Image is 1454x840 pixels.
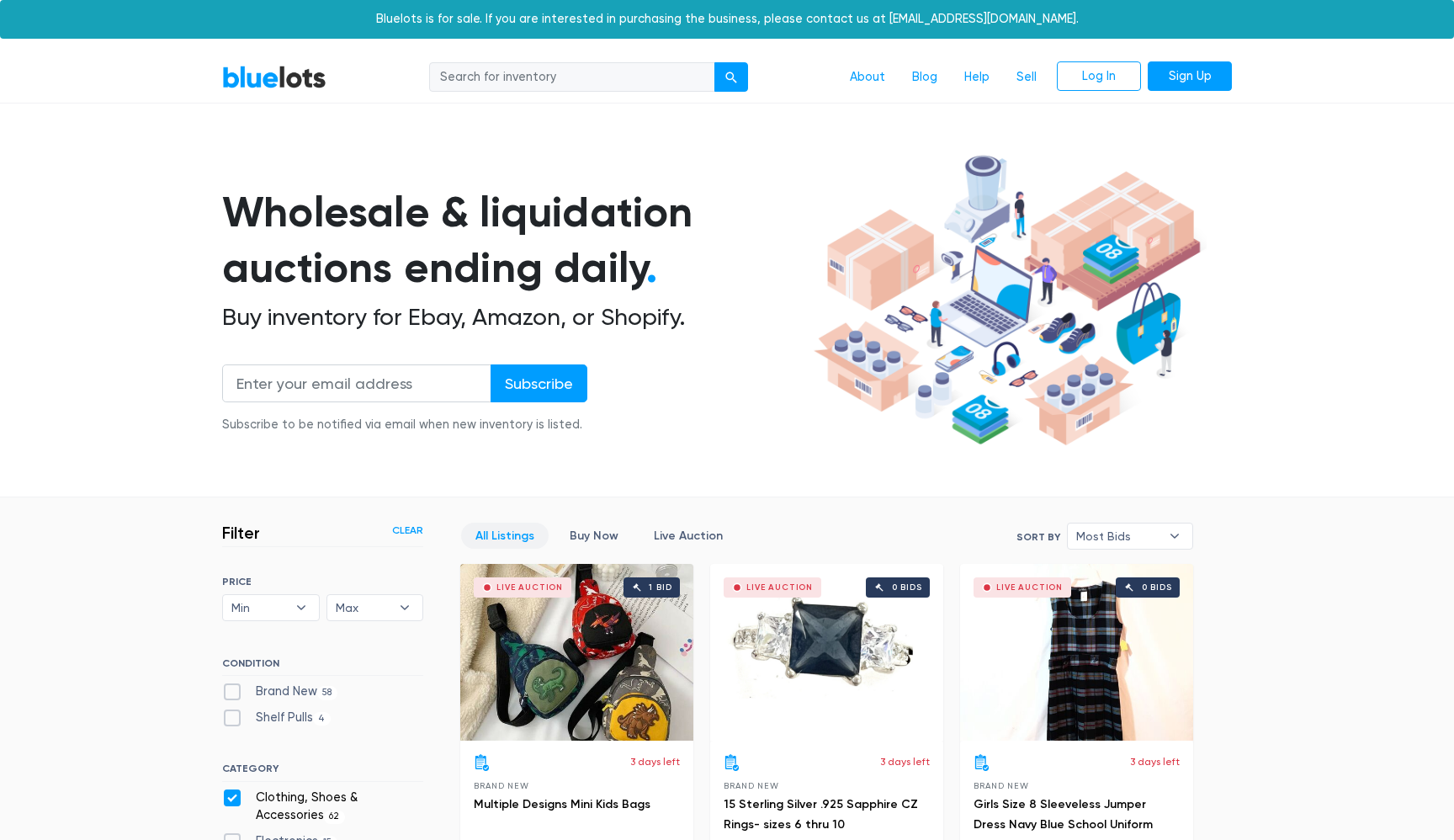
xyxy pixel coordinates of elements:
[474,781,528,790] span: Brand New
[222,184,808,296] h1: Wholesale & liquidation auctions ending daily
[461,523,549,549] a: All Listings
[1076,524,1160,549] span: Most Bids
[284,595,319,620] b: ▾
[222,576,423,587] h6: PRICE
[880,754,930,769] p: 3 days left
[960,564,1193,741] a: Live Auction 0 bids
[222,303,808,332] h2: Buy inventory for Ebay, Amazon, or Shopify.
[724,797,918,832] a: 15 Sterling Silver .925 Sapphire CZ Rings- sizes 6 thru 10
[222,709,331,727] label: Shelf Pulls
[746,583,813,592] div: Live Auction
[496,583,563,592] div: Live Auction
[1148,61,1232,92] a: Sign Up
[808,147,1207,454] img: hero-ee84e7d0318cb26816c560f6b4441b76977f77a177738b4e94f68c95b2b83dbb.png
[649,583,671,592] div: 1 bid
[324,811,345,824] span: 62
[474,797,650,811] a: Multiple Designs Mini Kids Bags
[222,416,587,434] div: Subscribe to be notified via email when new inventory is listed.
[951,61,1003,93] a: Help
[222,789,423,825] label: Clothing, Shoes & Accessories
[392,523,423,538] a: Clear
[974,797,1153,832] a: Girls Size 8 Sleeveless Jumper Dress Navy Blue School Uniform
[222,657,423,676] h6: CONDITION
[899,61,951,93] a: Blog
[429,62,715,93] input: Search for inventory
[222,683,337,701] label: Brand New
[317,686,337,699] span: 58
[336,595,391,620] span: Max
[460,564,693,741] a: Live Auction 1 bid
[974,781,1028,790] span: Brand New
[710,564,943,741] a: Live Auction 0 bids
[639,523,737,549] a: Live Auction
[1130,754,1180,769] p: 3 days left
[313,712,331,726] span: 4
[1142,583,1172,592] div: 0 bids
[836,61,899,93] a: About
[231,595,287,620] span: Min
[1057,61,1141,92] a: Log In
[646,242,657,293] span: .
[222,523,260,543] h3: Filter
[222,65,326,89] a: BlueLots
[892,583,922,592] div: 0 bids
[555,523,633,549] a: Buy Now
[630,754,680,769] p: 3 days left
[724,781,778,790] span: Brand New
[222,364,491,402] input: Enter your email address
[491,364,587,402] input: Subscribe
[222,763,423,781] h6: CATEGORY
[387,595,422,620] b: ▾
[1157,524,1192,549] b: ▾
[996,583,1063,592] div: Live Auction
[1016,529,1060,545] label: Sort By
[1003,61,1050,93] a: Sell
